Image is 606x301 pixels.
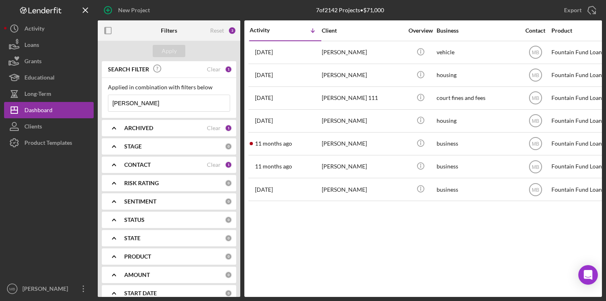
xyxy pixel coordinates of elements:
[24,118,42,137] div: Clients
[4,20,94,37] button: Activity
[564,2,582,18] div: Export
[4,118,94,135] button: Clients
[405,27,436,34] div: Overview
[532,164,539,170] text: MB
[532,141,539,147] text: MB
[437,27,518,34] div: Business
[4,135,94,151] button: Product Templates
[532,95,539,101] text: MB
[250,27,285,33] div: Activity
[556,2,602,18] button: Export
[210,27,224,34] div: Reset
[225,161,232,168] div: 1
[322,64,403,86] div: [PERSON_NAME]
[255,95,273,101] time: 2025-01-15 17:22
[255,72,273,78] time: 2025-02-26 15:20
[225,271,232,279] div: 0
[207,162,221,168] div: Clear
[124,290,157,297] b: START DATE
[225,66,232,73] div: 1
[161,27,177,34] b: Filters
[24,135,72,153] div: Product Templates
[322,156,403,177] div: [PERSON_NAME]
[225,216,232,224] div: 0
[225,290,232,297] div: 0
[520,27,551,34] div: Contact
[24,53,42,71] div: Grants
[162,45,177,57] div: Apply
[225,235,232,242] div: 0
[255,49,273,55] time: 2025-06-12 06:38
[532,118,539,124] text: MB
[124,272,150,278] b: AMOUNT
[532,187,539,193] text: MB
[437,179,518,200] div: business
[255,140,292,147] time: 2024-09-27 19:18
[207,66,221,73] div: Clear
[24,20,44,39] div: Activity
[437,42,518,63] div: vehicle
[124,143,142,150] b: STAGE
[225,253,232,260] div: 0
[124,235,141,241] b: STATE
[532,50,539,55] text: MB
[207,125,221,131] div: Clear
[437,110,518,132] div: housing
[225,143,232,150] div: 0
[20,281,73,299] div: [PERSON_NAME]
[255,163,292,170] time: 2024-09-05 02:48
[124,125,153,131] b: ARCHIVED
[437,64,518,86] div: housing
[4,102,94,118] button: Dashboard
[98,2,158,18] button: New Project
[24,86,51,104] div: Long-Term
[124,198,156,205] b: SENTIMENT
[4,86,94,102] button: Long-Term
[225,198,232,205] div: 0
[437,87,518,109] div: court fines and fees
[228,27,236,35] div: 3
[316,7,384,13] div: 7 of 2142 Projects • $71,000
[322,133,403,155] div: [PERSON_NAME]
[153,45,185,57] button: Apply
[255,186,273,193] time: 2024-05-30 15:12
[225,124,232,132] div: 1
[4,37,94,53] button: Loans
[255,117,273,124] time: 2024-11-12 08:54
[437,156,518,177] div: business
[124,253,151,260] b: PRODUCT
[124,162,151,168] b: CONTACT
[9,287,15,291] text: MB
[322,179,403,200] div: [PERSON_NAME]
[225,179,232,187] div: 0
[578,265,598,285] div: Open Intercom Messenger
[4,281,94,297] button: MB[PERSON_NAME]
[118,2,150,18] div: New Project
[108,66,149,73] b: SEARCH FILTER
[24,69,55,88] div: Educational
[24,37,39,55] div: Loans
[322,27,403,34] div: Client
[108,84,230,91] div: Applied in combination with filters below
[124,180,159,186] b: RISK RATING
[4,53,94,69] button: Grants
[437,133,518,155] div: business
[322,42,403,63] div: [PERSON_NAME]
[532,73,539,78] text: MB
[322,87,403,109] div: [PERSON_NAME] 111
[4,69,94,86] button: Educational
[24,102,53,120] div: Dashboard
[124,217,145,223] b: STATUS
[322,110,403,132] div: [PERSON_NAME]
